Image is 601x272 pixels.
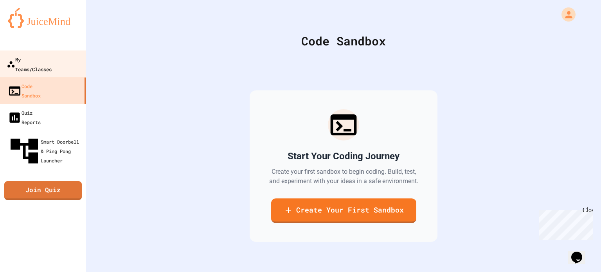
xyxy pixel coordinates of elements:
[553,5,578,23] div: My Account
[3,3,54,50] div: Chat with us now!Close
[8,8,78,28] img: logo-orange.svg
[7,54,52,74] div: My Teams/Classes
[8,81,41,100] div: Code Sandbox
[568,241,593,264] iframe: chat widget
[8,108,41,127] div: Quiz Reports
[106,32,581,50] div: Code Sandbox
[268,167,419,186] p: Create your first sandbox to begin coding. Build, test, and experiment with your ideas in a safe ...
[4,181,82,200] a: Join Quiz
[288,150,399,162] h2: Start Your Coding Journey
[8,135,83,168] div: Smart Doorbell & Ping Pong Launcher
[271,198,416,223] a: Create Your First Sandbox
[536,207,593,240] iframe: chat widget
